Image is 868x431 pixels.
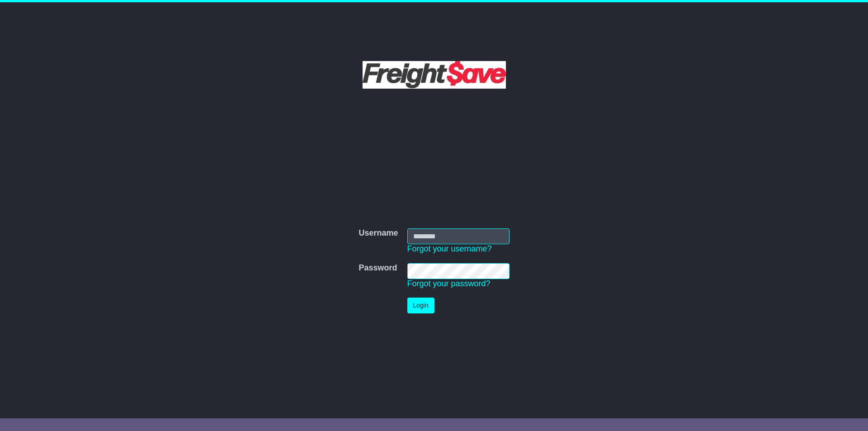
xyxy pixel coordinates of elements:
img: Freight Save [363,61,506,89]
label: Password [359,263,397,273]
a: Forgot your password? [407,279,491,288]
button: Login [407,298,434,313]
label: Username [359,228,398,238]
a: Forgot your username? [407,244,492,253]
